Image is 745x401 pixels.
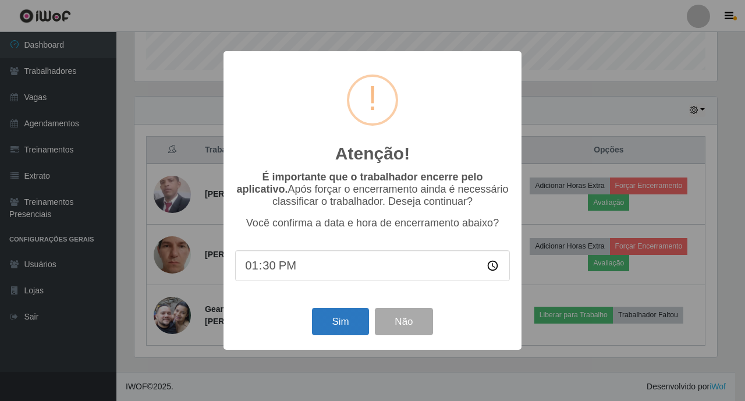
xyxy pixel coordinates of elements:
b: É importante que o trabalhador encerre pelo aplicativo. [236,171,483,195]
h2: Atenção! [335,143,410,164]
button: Não [375,308,432,335]
p: Após forçar o encerramento ainda é necessário classificar o trabalhador. Deseja continuar? [235,171,510,208]
button: Sim [312,308,368,335]
p: Você confirma a data e hora de encerramento abaixo? [235,217,510,229]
